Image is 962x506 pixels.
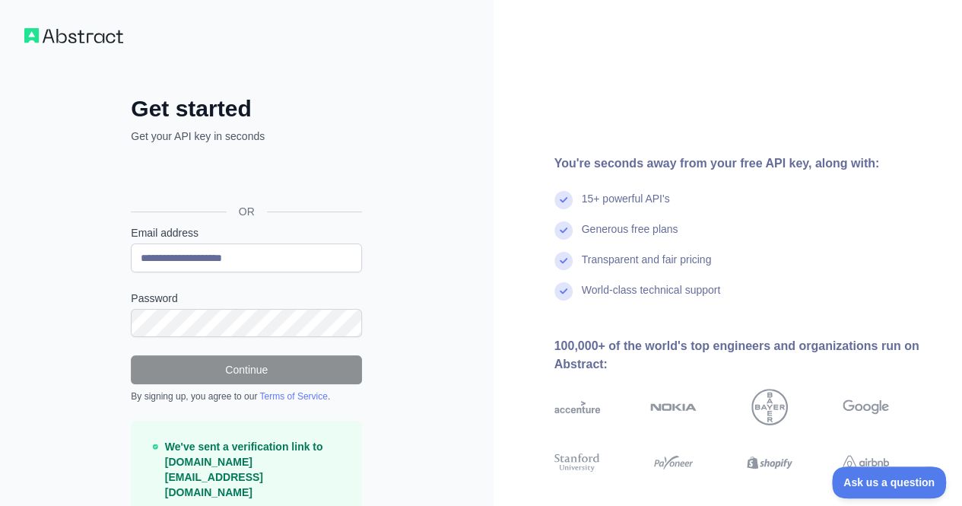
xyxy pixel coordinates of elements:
h2: Get started [131,95,362,123]
div: 15+ powerful API's [582,191,670,221]
img: check mark [554,191,573,209]
img: google [843,389,889,425]
span: OR [227,204,267,219]
div: Generous free plans [582,221,678,252]
img: accenture [554,389,601,425]
img: check mark [554,221,573,240]
button: Continue [131,355,362,384]
img: airbnb [843,451,889,474]
img: Workflow [24,28,123,43]
div: By signing up, you agree to our . [131,390,362,403]
div: 100,000+ of the world's top engineers and organizations run on Abstract: [554,337,938,374]
a: Terms of Service [259,391,327,402]
img: check mark [554,282,573,301]
img: stanford university [554,451,601,474]
img: shopify [747,451,793,474]
strong: We've sent a verification link to [DOMAIN_NAME][EMAIL_ADDRESS][DOMAIN_NAME] [165,441,323,498]
img: nokia [650,389,697,425]
img: bayer [751,389,788,425]
label: Email address [131,225,362,240]
div: World-class technical support [582,282,721,313]
div: You're seconds away from your free API key, along with: [554,154,938,173]
iframe: Toggle Customer Support [832,466,947,498]
label: Password [131,291,362,306]
img: check mark [554,252,573,270]
div: Transparent and fair pricing [582,252,712,282]
iframe: Sign in with Google Button [123,161,367,194]
img: payoneer [650,451,697,474]
p: Get your API key in seconds [131,129,362,144]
